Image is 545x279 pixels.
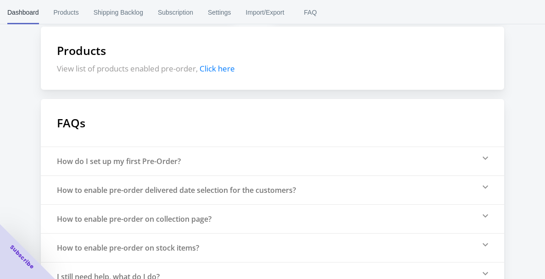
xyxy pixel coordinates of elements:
[7,0,39,24] span: Dashboard
[94,0,143,24] span: Shipping Backlog
[200,63,235,74] span: Click here
[246,0,284,24] span: Import/Export
[41,99,504,147] h1: FAQs
[54,0,79,24] span: Products
[57,185,296,195] div: How to enable pre-order delivered date selection for the customers?
[57,214,211,224] div: How to enable pre-order on collection page?
[158,0,193,24] span: Subscription
[299,0,322,24] span: FAQ
[8,243,36,271] span: Subscribe
[57,63,488,74] p: View list of products enabled pre-order,
[57,156,181,166] div: How do I set up my first Pre-Order?
[57,243,199,253] div: How to enable pre-order on stock items?
[57,43,488,58] h1: Products
[208,0,231,24] span: Settings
